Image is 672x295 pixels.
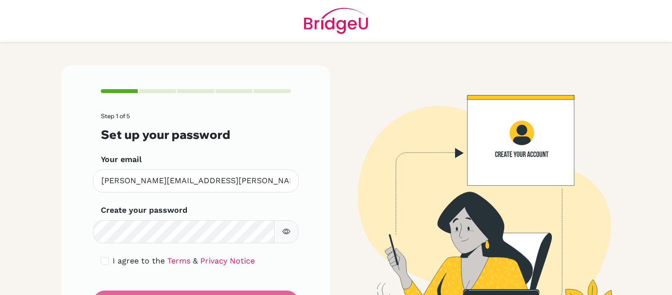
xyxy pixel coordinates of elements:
[200,256,255,265] a: Privacy Notice
[113,256,165,265] span: I agree to the
[93,169,299,193] input: Insert your email*
[101,204,187,216] label: Create your password
[101,154,142,165] label: Your email
[101,112,130,120] span: Step 1 of 5
[167,256,190,265] a: Terms
[193,256,198,265] span: &
[101,128,291,142] h3: Set up your password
